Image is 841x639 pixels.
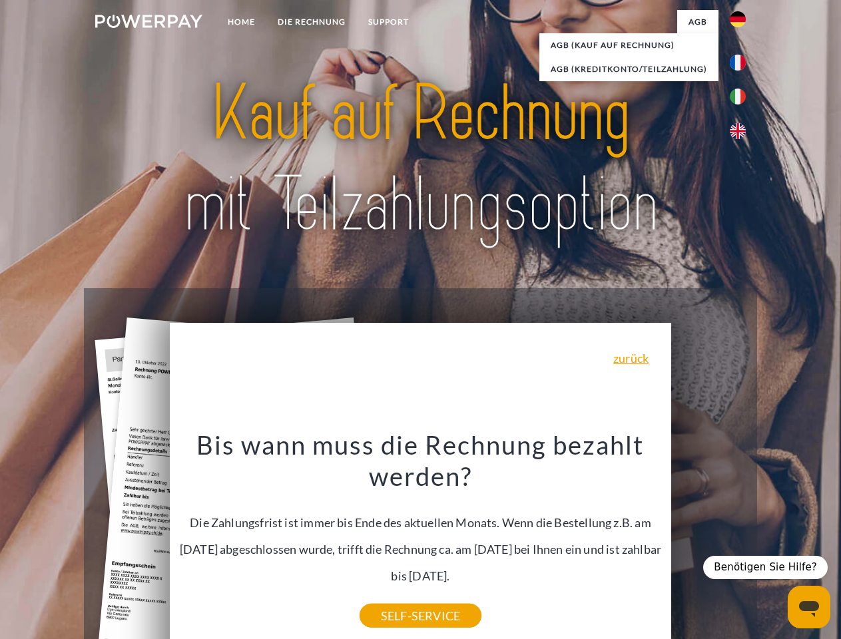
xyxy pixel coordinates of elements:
[788,586,830,628] iframe: Schaltfläche zum Öffnen des Messaging-Fensters; Konversation läuft
[95,15,202,28] img: logo-powerpay-white.svg
[360,604,481,628] a: SELF-SERVICE
[613,352,649,364] a: zurück
[730,55,746,71] img: fr
[703,556,828,579] div: Benötigen Sie Hilfe?
[730,89,746,105] img: it
[266,10,357,34] a: DIE RECHNUNG
[730,123,746,139] img: en
[677,10,718,34] a: agb
[730,11,746,27] img: de
[216,10,266,34] a: Home
[178,429,664,493] h3: Bis wann muss die Rechnung bezahlt werden?
[357,10,420,34] a: SUPPORT
[127,64,714,255] img: title-powerpay_de.svg
[539,57,718,81] a: AGB (Kreditkonto/Teilzahlung)
[178,429,664,616] div: Die Zahlungsfrist ist immer bis Ende des aktuellen Monats. Wenn die Bestellung z.B. am [DATE] abg...
[539,33,718,57] a: AGB (Kauf auf Rechnung)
